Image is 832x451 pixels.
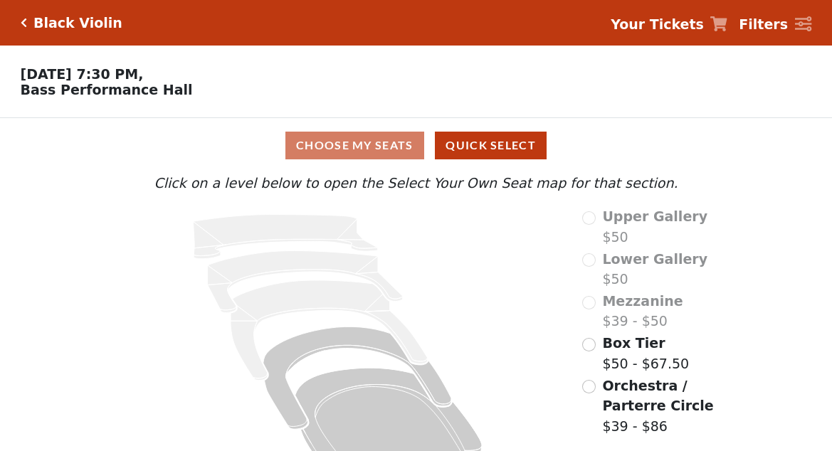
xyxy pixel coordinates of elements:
span: Lower Gallery [602,251,707,267]
span: Box Tier [602,335,665,351]
strong: Your Tickets [611,16,704,32]
span: Mezzanine [602,293,683,309]
label: $50 [602,206,707,247]
h5: Black Violin [33,15,122,31]
span: Orchestra / Parterre Circle [602,378,713,414]
a: Click here to go back to filters [21,18,27,28]
a: Your Tickets [611,14,727,35]
strong: Filters [739,16,788,32]
label: $50 [602,249,707,290]
label: $39 - $86 [602,376,717,437]
button: Quick Select [435,132,547,159]
path: Upper Gallery - Seats Available: 0 [194,215,378,259]
p: Click on a level below to open the Select Your Own Seat map for that section. [114,173,717,193]
path: Lower Gallery - Seats Available: 0 [208,251,403,313]
a: Filters [739,14,811,35]
span: Upper Gallery [602,208,707,224]
label: $39 - $50 [602,291,683,331]
label: $50 - $67.50 [602,333,689,373]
